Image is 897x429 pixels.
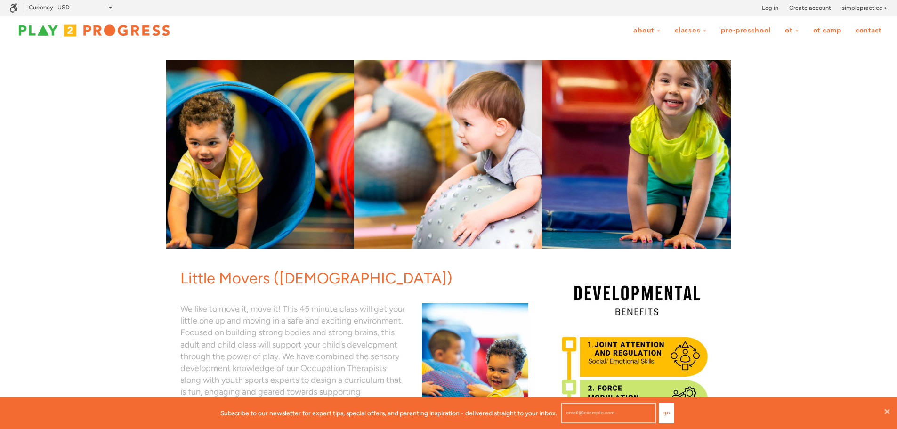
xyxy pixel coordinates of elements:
[659,403,674,423] button: Go
[561,403,656,423] input: email@example.com
[627,22,667,40] a: About
[849,22,888,40] a: Contact
[842,3,888,13] a: simplepractice >
[789,3,831,13] a: Create account
[9,21,179,40] img: Play2Progress logo
[180,267,536,289] h1: Little Movers ([DEMOGRAPHIC_DATA])
[220,408,557,418] p: Subscribe to our newsletter for expert tips, special offers, and parenting inspiration - delivere...
[29,4,53,11] label: Currency
[762,3,778,13] a: Log in
[669,22,713,40] a: Classes
[180,304,405,421] span: We like to move it, move it! This 45 minute class will get your little one up and moving in a saf...
[807,22,848,40] a: OT Camp
[779,22,805,40] a: OT
[715,22,777,40] a: Pre-Preschool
